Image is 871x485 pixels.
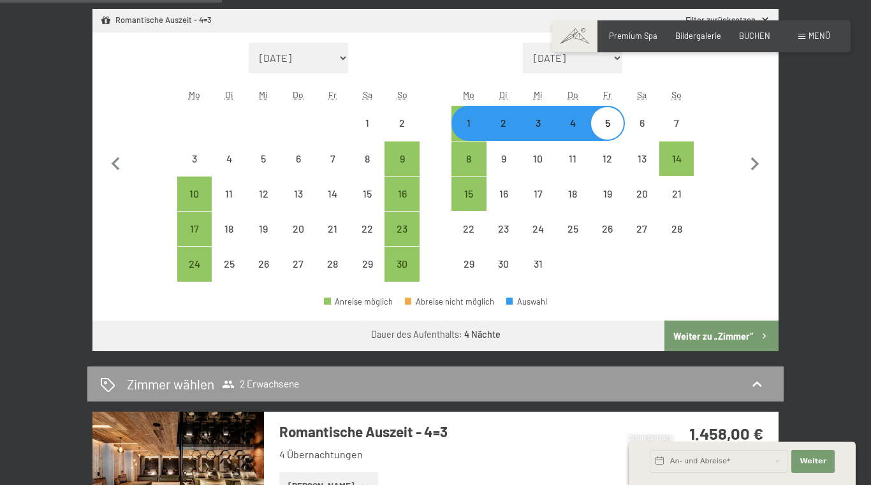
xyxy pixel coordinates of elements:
div: Tue Dec 30 2025 [487,247,521,281]
div: 1 [453,118,485,150]
div: Fri Dec 26 2025 [590,212,624,246]
div: Romantische Auszeit - 4=3 [101,15,212,26]
div: 13 [626,154,658,185]
div: Wed Dec 10 2025 [521,141,555,176]
a: Premium Spa [609,31,657,41]
div: Mon Dec 01 2025 [451,106,486,140]
div: Anreise nicht möglich [555,177,590,211]
div: 14 [661,154,692,185]
div: 27 [282,259,314,291]
div: Wed Nov 12 2025 [246,177,281,211]
abbr: Donnerstag [567,89,578,100]
div: Sun Dec 28 2025 [659,212,694,246]
div: 26 [591,224,623,256]
div: Anreise nicht möglich [281,212,316,246]
span: Bildergalerie [675,31,721,41]
div: Anreise möglich [451,106,486,140]
a: Filter zurücksetzen [685,15,770,26]
b: 4 Nächte [464,329,501,340]
div: Anreise nicht möglich [659,106,694,140]
div: Anreise nicht möglich [246,212,281,246]
div: Anreise nicht möglich [590,141,624,176]
div: Anreise nicht möglich [350,212,384,246]
div: Mon Dec 29 2025 [451,247,486,281]
div: Sun Nov 23 2025 [384,212,419,246]
div: 24 [522,224,554,256]
div: Mon Nov 17 2025 [177,212,212,246]
div: Anreise nicht möglich [659,177,694,211]
div: 8 [351,154,383,185]
div: Anreise nicht möglich [625,141,659,176]
div: 3 [179,154,210,185]
div: 25 [557,224,589,256]
div: Sat Nov 08 2025 [350,141,384,176]
div: Anreise möglich [384,247,419,281]
div: 15 [351,189,383,221]
div: Thu Dec 18 2025 [555,177,590,211]
div: Anreise nicht möglich [384,106,419,140]
div: Sun Nov 30 2025 [384,247,419,281]
div: Anreise nicht möglich [316,141,350,176]
div: Anreise nicht möglich [590,212,624,246]
span: Menü [809,31,830,41]
div: Mon Dec 22 2025 [451,212,486,246]
div: Anreise möglich [659,141,694,176]
div: Anreise nicht möglich [487,141,521,176]
div: 2 [488,118,520,150]
div: Sun Nov 09 2025 [384,141,419,176]
div: 27 [626,224,658,256]
div: Fri Dec 12 2025 [590,141,624,176]
div: Anreise möglich [384,141,419,176]
div: 26 [247,259,279,291]
div: Anreise nicht möglich [212,247,246,281]
div: 2 [386,118,418,150]
div: Anreise möglich [384,212,419,246]
div: 23 [488,224,520,256]
div: Mon Dec 08 2025 [451,141,486,176]
div: Sat Nov 29 2025 [350,247,384,281]
div: Anreise nicht möglich [316,177,350,211]
div: Anreise nicht möglich [281,141,316,176]
div: Anreise nicht möglich [246,247,281,281]
div: Anreise nicht möglich [281,177,316,211]
div: Mon Nov 10 2025 [177,177,212,211]
span: BUCHEN [739,31,770,41]
div: 16 [488,189,520,221]
div: Sat Dec 06 2025 [625,106,659,140]
div: Mon Dec 15 2025 [451,177,486,211]
div: Thu Dec 11 2025 [555,141,590,176]
div: Wed Dec 24 2025 [521,212,555,246]
div: Anreise nicht möglich [659,212,694,246]
div: Anreise nicht möglich [316,247,350,281]
abbr: Samstag [637,89,647,100]
div: Anreise nicht möglich [350,247,384,281]
div: Wed Nov 19 2025 [246,212,281,246]
div: Anreise nicht möglich [281,247,316,281]
div: 4 [557,118,589,150]
div: Wed Dec 31 2025 [521,247,555,281]
div: Anreise möglich [451,177,486,211]
div: 6 [626,118,658,150]
abbr: Montag [463,89,474,100]
div: Sat Nov 22 2025 [350,212,384,246]
div: 18 [557,189,589,221]
div: Anreise nicht möglich [521,106,555,140]
div: Abreise nicht möglich [405,298,494,306]
div: 30 [386,259,418,291]
div: Tue Nov 04 2025 [212,141,246,176]
div: Anreise nicht möglich [590,177,624,211]
div: 8 [453,154,485,185]
div: Sun Dec 14 2025 [659,141,694,176]
div: Anreise nicht möglich [350,106,384,140]
div: Anreise nicht möglich [350,141,384,176]
div: 3 [522,118,554,150]
div: Thu Dec 25 2025 [555,212,590,246]
div: Sun Dec 21 2025 [659,177,694,211]
div: 11 [213,189,245,221]
div: 20 [626,189,658,221]
div: 16 [386,189,418,221]
div: 23 [386,224,418,256]
div: Anreise nicht möglich [487,106,521,140]
div: Wed Dec 17 2025 [521,177,555,211]
abbr: Donnerstag [293,89,304,100]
